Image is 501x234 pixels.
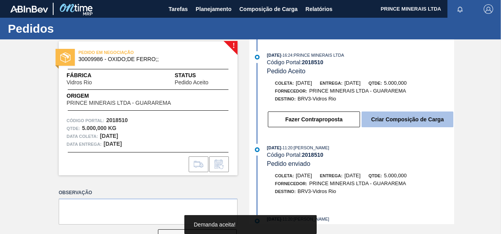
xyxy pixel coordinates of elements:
[239,4,298,14] span: Composição de Carga
[275,89,307,93] span: Fornecedor:
[67,124,80,132] span: Qtde :
[174,71,230,80] span: Status
[344,173,360,178] span: [DATE]
[344,80,360,86] span: [DATE]
[447,4,473,15] button: Notificações
[484,4,493,14] img: Logout
[267,160,310,167] span: Pedido enviado
[281,53,292,58] span: - 16:24
[67,132,98,140] span: Data coleta:
[362,111,453,127] button: Criar Composição de Carga
[106,117,128,123] strong: 2018510
[196,4,232,14] span: Planejamento
[368,81,382,85] span: Qtde:
[302,152,323,158] strong: 2018510
[82,125,116,131] strong: 5.000,000 KG
[292,53,344,58] span: : PRINCE MINERAIS LTDA
[384,80,407,86] span: 5.000,000
[298,188,336,194] span: BRV3-Vidros Rio
[209,156,229,172] div: Informar alteração no pedido
[267,59,454,65] div: Código Portal:
[67,117,104,124] span: Código Portal:
[267,152,454,158] div: Código Portal:
[8,24,148,33] h1: Pedidos
[267,223,454,230] div: Código Portal:
[267,145,281,150] span: [DATE]
[174,80,208,85] span: Pedido Aceito
[255,55,260,59] img: atual
[281,146,292,150] span: - 11:20
[309,88,406,94] span: PRINCE MINERAIS LTDA - GUARAREMA
[10,6,48,13] img: TNhmsLtSVTkK8tSr43FrP2fwEKptu5GPRR3wAAAABJRU5ErkJggg==
[275,189,296,194] span: Destino:
[302,59,323,65] strong: 2018510
[100,133,118,139] strong: [DATE]
[78,56,221,62] span: 30009986 - OXIDO;DE FERRO;;
[189,156,208,172] div: Ir para Composição de Carga
[320,81,342,85] span: Entrega:
[306,4,332,14] span: Relatórios
[296,80,312,86] span: [DATE]
[275,181,307,186] span: Fornecedor:
[60,52,71,63] img: status
[59,187,238,199] label: Observação
[267,53,281,58] span: [DATE]
[320,173,342,178] span: Entrega:
[67,71,117,80] span: Fábrica
[384,173,407,178] span: 5.000,000
[194,221,236,228] span: Demanda aceita!
[302,223,323,230] strong: 2018510
[275,173,294,178] span: Coleta:
[292,145,329,150] span: : [PERSON_NAME]
[255,147,260,152] img: atual
[67,100,171,106] span: PRINCE MINERAIS LTDA - GUARAREMA
[78,48,189,56] span: PEDIDO EM NEGOCIAÇÃO
[67,80,92,85] span: Vidros Rio
[275,81,294,85] span: Coleta:
[368,173,382,178] span: Qtde:
[169,4,188,14] span: Tarefas
[268,111,360,127] button: Fazer Contraproposta
[296,173,312,178] span: [DATE]
[298,96,336,102] span: BRV3-Vidros Rio
[267,68,306,74] span: Pedido Aceito
[309,180,406,186] span: PRINCE MINERAIS LTDA - GUARAREMA
[67,92,193,100] span: Origem
[275,97,296,101] span: Destino:
[104,141,122,147] strong: [DATE]
[67,140,102,148] span: Data entrega:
